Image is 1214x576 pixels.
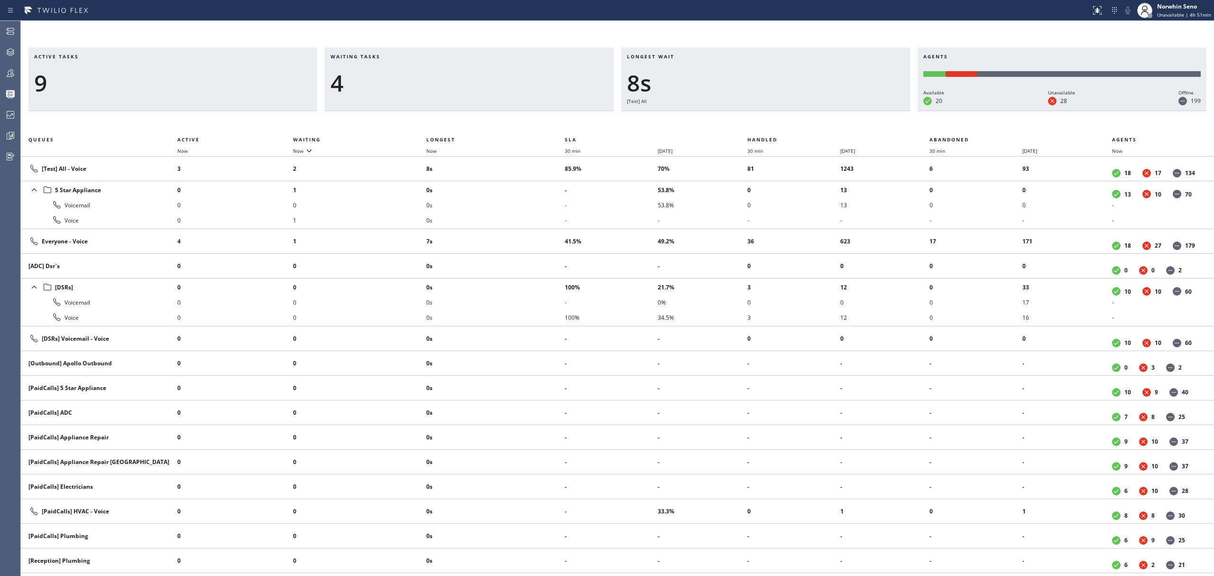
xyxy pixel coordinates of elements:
li: 0 [293,356,427,371]
li: - [658,405,747,420]
li: 0 [293,310,427,325]
li: - [565,331,658,346]
div: Offline [1178,88,1201,97]
dd: 10 [1151,462,1158,470]
li: 0 [929,295,1022,310]
dt: Available [1112,363,1121,372]
li: - [929,356,1022,371]
span: [DATE] [658,148,672,154]
li: 0 [177,279,293,295]
li: 0 [929,259,1022,274]
div: [PaidCalls] 5 Star Appliance [28,384,170,392]
dt: Available [1112,190,1121,198]
li: 49.2% [658,234,747,249]
li: 0 [177,295,293,310]
li: 1 [293,182,427,197]
li: 0 [293,430,427,445]
dd: 10 [1151,487,1158,495]
dd: 7 [1124,413,1128,421]
span: Queues [28,136,54,143]
div: [Test] All [627,97,904,105]
dt: Available [1112,388,1121,397]
dt: Offline [1166,511,1175,520]
dt: Unavailable [1142,190,1151,198]
li: - [747,213,840,228]
dt: Available [923,97,932,105]
li: 0s [426,455,565,470]
li: 0s [426,213,565,228]
li: 0s [426,381,565,396]
li: 36 [747,234,840,249]
li: 1 [1022,504,1112,519]
li: - [1022,455,1112,470]
li: - [840,405,930,420]
li: 0 [840,259,930,274]
dd: 8 [1151,511,1155,520]
li: - [929,455,1022,470]
span: Handled [747,136,777,143]
dd: 37 [1182,462,1188,470]
li: 16 [1022,310,1112,325]
div: Unavailable [1048,88,1075,97]
li: 0 [929,310,1022,325]
dd: 10 [1124,339,1131,347]
div: 4 [331,69,608,97]
div: [DSRs] Voicemail - Voice [28,333,170,344]
li: - [840,381,930,396]
dt: Unavailable [1139,487,1148,495]
dd: 20 [936,97,942,105]
span: Agents [923,53,948,60]
div: 8s [627,69,904,97]
dd: 28 [1182,487,1188,495]
dd: 134 [1185,169,1195,177]
dd: 10 [1124,288,1131,296]
li: 4 [177,234,293,249]
dd: 10 [1155,339,1161,347]
li: 0 [1022,331,1112,346]
li: 17 [929,234,1022,249]
dt: Unavailable [1139,413,1148,421]
dt: Offline [1169,388,1178,397]
dd: 2 [1178,363,1182,372]
li: 0s [426,331,565,346]
li: 21.7% [658,279,747,295]
span: Now [1112,148,1122,154]
li: 0 [177,430,293,445]
div: Voicemail [28,199,170,211]
li: 0 [177,504,293,519]
dd: 60 [1185,339,1192,347]
dt: Offline [1166,266,1175,275]
div: [Outbound] Apollo Outbound [28,359,170,367]
li: - [658,430,747,445]
div: Voicemail [28,297,170,308]
li: 0 [293,197,427,213]
li: - [840,213,930,228]
dt: Available [1112,169,1121,177]
div: [Test] All - Voice [28,163,170,175]
li: 0 [840,295,930,310]
li: 0 [293,504,427,519]
li: 0 [177,381,293,396]
li: - [565,455,658,470]
li: 0s [426,405,565,420]
li: - [1022,405,1112,420]
li: - [565,259,658,274]
li: - [747,455,840,470]
li: 3 [177,161,293,177]
dd: 8 [1151,413,1155,421]
dt: Unavailable [1139,437,1148,446]
li: 0 [1022,197,1112,213]
dt: Available [1112,437,1121,446]
li: - [1112,310,1203,325]
div: Unavailable: 28 [946,71,977,77]
li: 0 [177,259,293,274]
li: - [929,213,1022,228]
dd: 199 [1191,97,1201,105]
dd: 18 [1124,242,1131,250]
li: 0 [293,331,427,346]
dt: Unavailable [1142,242,1151,250]
li: - [747,356,840,371]
li: 70% [658,161,747,177]
li: 0 [293,381,427,396]
li: 13 [840,197,930,213]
